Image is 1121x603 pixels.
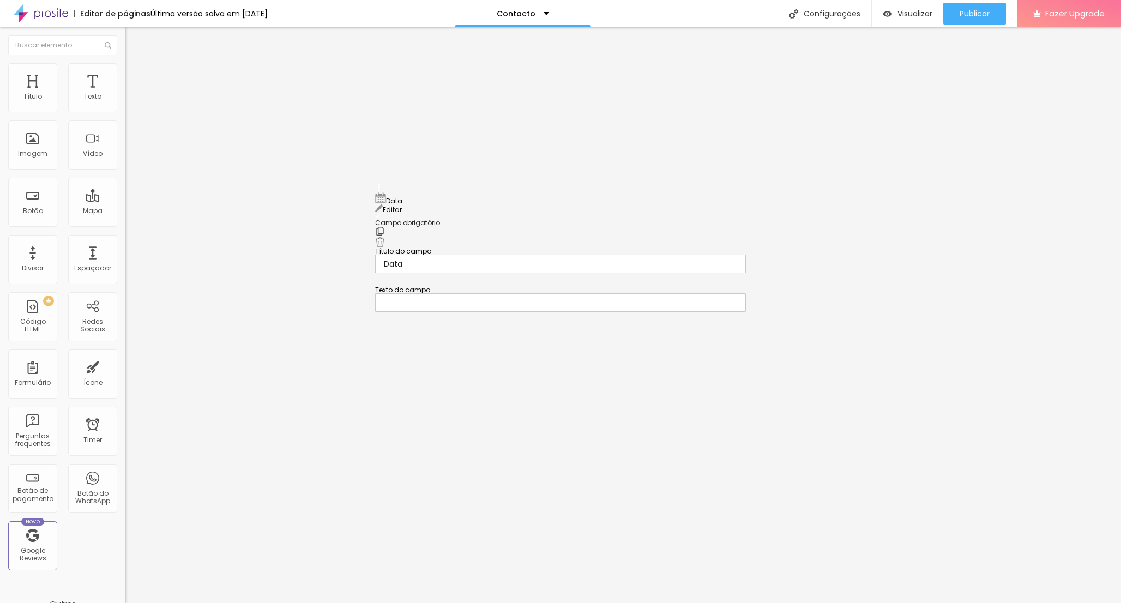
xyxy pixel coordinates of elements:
p: Contacto [497,10,535,17]
div: Imagem [18,150,47,158]
img: Icone [105,42,111,49]
div: Timer [83,436,102,444]
button: Visualizar [872,3,943,25]
div: Botão [23,207,43,215]
div: Texto [84,93,101,100]
div: Perguntas frequentes [11,432,54,448]
div: Vídeo [83,150,103,158]
span: Publicar [960,9,990,18]
div: Botão de pagamento [11,487,54,503]
img: view-1.svg [883,9,892,19]
div: Novo [21,518,45,526]
input: Buscar elemento [8,35,117,55]
div: Divisor [22,264,44,272]
div: Formulário [15,379,51,387]
span: Fazer Upgrade [1045,9,1105,18]
iframe: Editor [125,27,1121,603]
div: Código HTML [11,318,54,334]
div: Editor de páginas [74,10,150,17]
div: Mapa [83,207,103,215]
div: Ícone [83,379,103,387]
div: Espaçador [74,264,111,272]
div: Redes Sociais [71,318,114,334]
div: Botão do WhatsApp [71,490,114,505]
span: Visualizar [897,9,932,18]
button: Publicar [943,3,1006,25]
div: Última versão salva em [DATE] [150,10,268,17]
div: Google Reviews [11,547,54,563]
div: Título [23,93,42,100]
img: Icone [789,9,798,19]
